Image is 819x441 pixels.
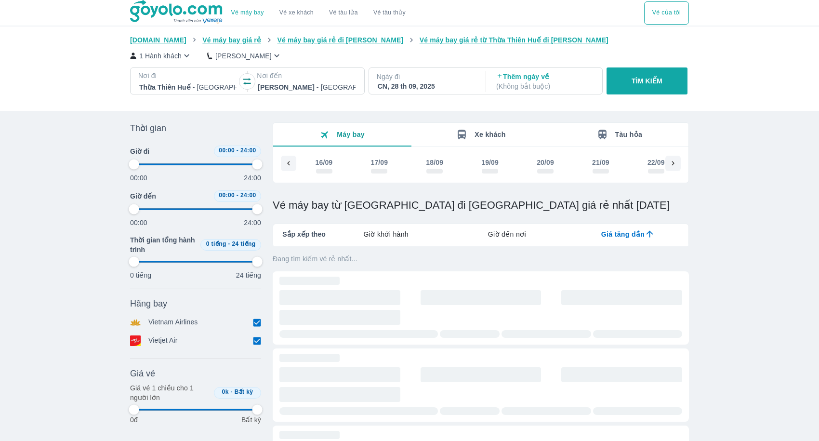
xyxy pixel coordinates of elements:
[215,51,272,61] p: [PERSON_NAME]
[206,241,226,247] span: 0 tiếng
[130,218,147,227] p: 00:00
[148,335,178,346] p: Vietjet Air
[219,147,235,154] span: 00:00
[232,241,256,247] span: 24 tiếng
[378,81,475,91] div: CN, 28 th 09, 2025
[370,158,388,167] div: 17/09
[537,158,554,167] div: 20/09
[607,67,687,94] button: TÌM KIẾM
[257,71,356,80] p: Nơi đến
[273,199,689,212] h1: Vé máy bay từ [GEOGRAPHIC_DATA] đi [GEOGRAPHIC_DATA] giá rẻ nhất [DATE]
[130,36,186,44] span: [DOMAIN_NAME]
[244,218,261,227] p: 24:00
[130,270,151,280] p: 0 tiếng
[377,72,476,81] p: Ngày đi
[644,1,689,25] div: choose transportation mode
[237,192,238,199] span: -
[148,317,198,328] p: Vietnam Airlines
[277,36,404,44] span: Vé máy bay giá rẻ đi [PERSON_NAME]
[219,192,235,199] span: 00:00
[426,158,443,167] div: 18/09
[282,229,326,239] span: Sắp xếp theo
[488,229,526,239] span: Giờ đến nơi
[235,388,253,395] span: Bất kỳ
[632,76,662,86] p: TÌM KIẾM
[130,368,155,379] span: Giá vé
[130,415,138,425] p: 0đ
[222,388,229,395] span: 0k
[228,241,230,247] span: -
[364,229,409,239] span: Giờ khởi hành
[231,9,264,16] a: Vé máy bay
[326,224,688,244] div: lab API tabs example
[481,158,499,167] div: 19/09
[496,81,594,91] p: ( Không bắt buộc )
[241,415,261,425] p: Bất kỳ
[647,158,665,167] div: 22/09
[130,147,149,156] span: Giờ đi
[130,191,156,201] span: Giờ đến
[240,147,256,154] span: 24:00
[130,51,192,61] button: 1 Hành khách
[244,173,261,183] p: 24:00
[231,388,233,395] span: -
[273,254,689,264] p: Đang tìm kiếm vé rẻ nhất...
[496,72,594,91] p: Thêm ngày về
[321,1,366,25] a: Vé tàu lửa
[316,158,333,167] div: 16/09
[237,147,238,154] span: -
[337,131,365,138] span: Máy bay
[139,51,182,61] p: 1 Hành khách
[130,383,210,402] p: Giá vé 1 chiều cho 1 người lớn
[202,36,261,44] span: Vé máy bay giá rẻ
[130,35,689,45] nav: breadcrumb
[366,1,413,25] button: Vé tàu thủy
[475,131,505,138] span: Xe khách
[296,156,665,177] div: scrollable day and price
[130,122,166,134] span: Thời gian
[224,1,413,25] div: choose transportation mode
[644,1,689,25] button: Vé của tôi
[592,158,609,167] div: 21/09
[279,9,314,16] a: Vé xe khách
[615,131,643,138] span: Tàu hỏa
[130,298,167,309] span: Hãng bay
[138,71,238,80] p: Nơi đi
[236,270,261,280] p: 24 tiếng
[130,173,147,183] p: 00:00
[207,51,282,61] button: [PERSON_NAME]
[420,36,608,44] span: Vé máy bay giá rẻ từ Thừa Thiên Huế đi [PERSON_NAME]
[130,235,197,254] span: Thời gian tổng hành trình
[240,192,256,199] span: 24:00
[601,229,645,239] span: Giá tăng dần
